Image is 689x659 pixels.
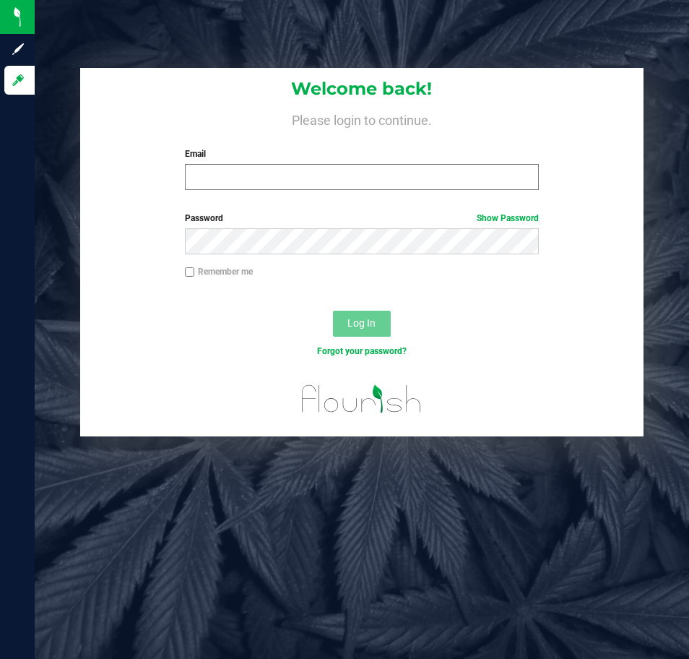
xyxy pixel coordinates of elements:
a: Show Password [477,213,539,223]
img: flourish_logo.svg [291,373,432,425]
h4: Please login to continue. [80,110,643,127]
input: Remember me [185,267,195,277]
inline-svg: Log in [11,73,25,87]
a: Forgot your password? [317,346,407,356]
h1: Welcome back! [80,79,643,98]
span: Log In [347,317,376,329]
label: Remember me [185,265,253,278]
inline-svg: Sign up [11,42,25,56]
span: Password [185,213,223,223]
button: Log In [333,311,391,337]
label: Email [185,147,539,160]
